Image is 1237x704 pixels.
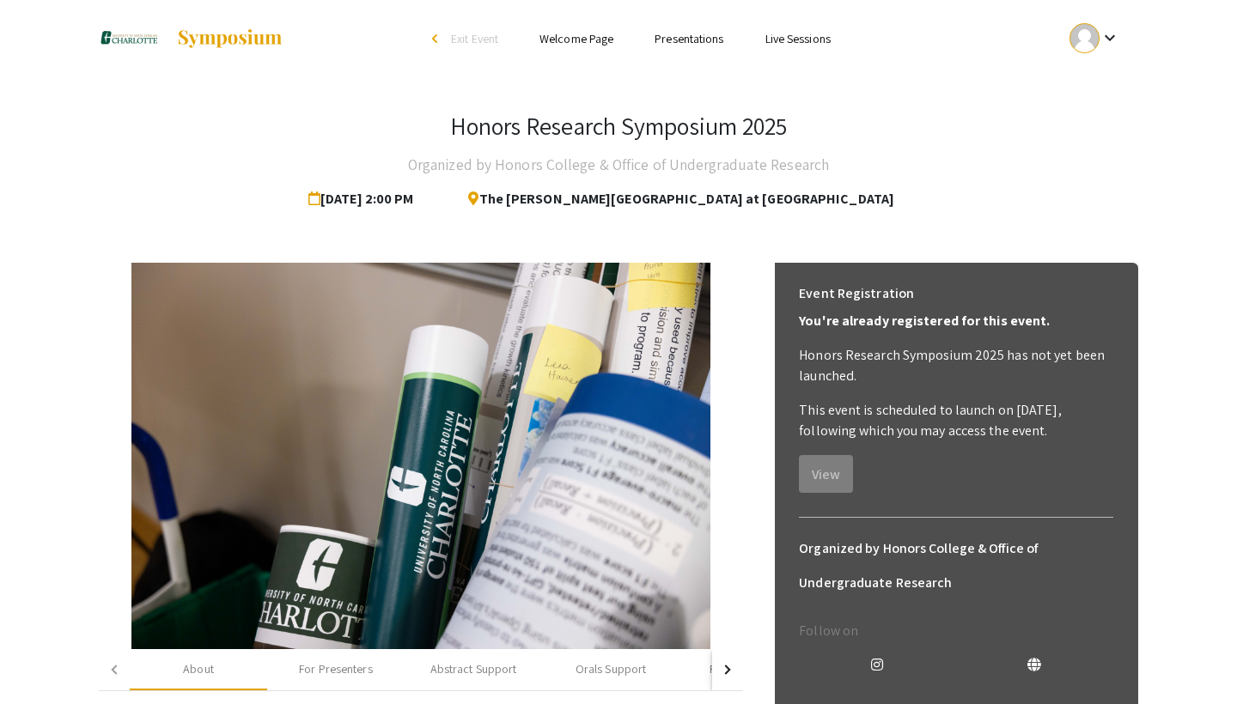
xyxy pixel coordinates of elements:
div: For Presenters [299,660,372,678]
p: You're already registered for this event. [799,311,1113,331]
img: Symposium by ForagerOne [176,28,283,49]
div: Orals Support [576,660,646,678]
div: About [183,660,214,678]
a: Welcome Page [539,31,613,46]
div: Abstract Support [430,660,517,678]
p: Honors Research Symposium 2025 has not yet been launched. [799,345,1113,386]
h4: Organized by Honors College & Office of Undergraduate Research [408,148,829,182]
h6: Event Registration [799,276,914,311]
div: Poster Support [710,660,786,678]
button: Expand account dropdown [1051,19,1138,58]
span: [DATE] 2:00 PM [308,182,421,216]
h3: Honors Research Symposium 2025 [450,112,788,141]
a: Honors Research Symposium 2025 [99,17,283,60]
div: arrow_back_ios [432,33,442,44]
h6: Organized by Honors College & Office of Undergraduate Research [799,531,1113,600]
a: Presentations [655,31,723,46]
mat-icon: Expand account dropdown [1100,27,1120,48]
button: View [799,455,853,493]
iframe: Chat [13,627,73,691]
p: This event is scheduled to launch on [DATE], following which you may access the event. [799,400,1113,441]
span: Exit Event [451,31,498,46]
img: Honors Research Symposium 2025 [99,17,159,60]
span: The [PERSON_NAME][GEOGRAPHIC_DATA] at [GEOGRAPHIC_DATA] [454,182,894,216]
p: Follow on [799,621,1113,641]
img: 59b9fcbe-6bc5-4e6d-967d-67fe823bd54b.jpg [131,263,711,649]
a: Live Sessions [765,31,831,46]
